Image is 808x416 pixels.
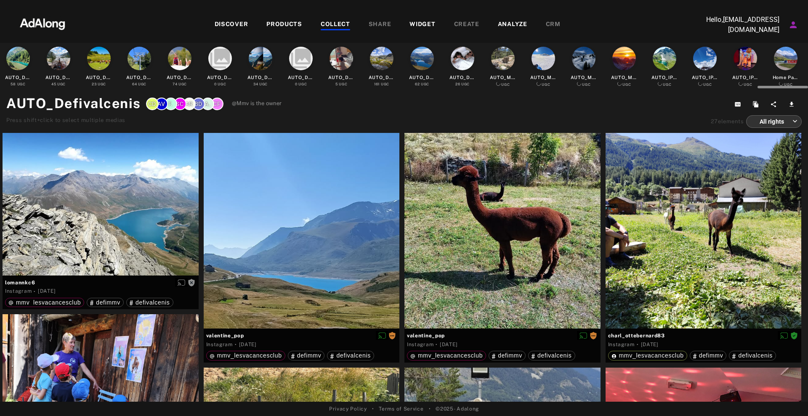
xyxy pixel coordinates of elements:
[738,352,773,359] span: defivalcenis
[454,20,479,30] div: CREATE
[730,98,748,110] button: Copy collection ID
[732,74,759,81] div: AUTO_IPRIGHTAGREED_ETE
[546,20,561,30] div: CRM
[407,341,433,348] div: Instagram
[436,405,479,413] span: © 2025 - Adalong
[136,299,170,306] span: defivalcenis
[784,98,802,110] button: Download
[335,82,338,86] span: 5
[96,299,120,306] span: defimmv
[407,332,598,339] span: valentine_pop
[415,82,429,87] div: UGC
[192,98,205,110] div: B.D
[641,342,659,347] time: 2025-07-20T10:47:37.000Z
[291,352,322,358] div: defimmv
[571,74,597,81] div: AUTO_MMV_MONTAGNE_SPORT
[126,74,153,81] div: AUTO_Defisaintefoy
[188,279,195,285] span: Rights not requested
[330,352,371,358] div: defivalcenis
[537,82,550,87] div: UGC
[295,82,307,87] div: UGC
[335,82,348,87] div: UGC
[611,352,684,358] div: mmv_lesvacancesclub
[436,341,438,348] span: ·
[619,352,684,359] span: mmv_lesvacancesclub
[5,11,80,36] img: 63233d7d88ed69de3c212112c67096b6.png
[372,405,374,413] span: •
[490,74,516,81] div: AUTO_MMV_Content
[146,98,159,110] div: C.D
[232,99,282,108] span: @Mmv is the owner
[86,74,112,81] div: AUTO_Defisamoens
[617,82,631,87] div: UGC
[537,352,572,359] span: defivalcenis
[217,352,282,359] span: mmv_lesvacancesclub
[766,98,784,110] button: Share
[38,288,56,294] time: 2025-08-22T17:26:29.000Z
[329,405,367,413] a: Privacy Policy
[8,299,81,305] div: mmv_lesvacancesclub
[532,352,572,358] div: defivalcenis
[175,278,188,287] button: Enable diffusion on this media
[297,352,322,359] span: defimmv
[295,82,298,86] span: 0
[429,405,431,413] span: •
[498,20,527,30] div: ANALYZE
[530,74,557,81] div: AUTO_MMV_MONTAGNE_HUMAIN
[732,352,773,358] div: defivalcenis
[202,98,214,110] div: a.giraud@mmv.fr
[779,82,793,87] div: UGC
[379,405,423,413] a: Terms of Service
[698,82,712,87] div: UGC
[6,93,141,114] h1: AUTO_Defivalcenis
[207,74,234,81] div: AUTO_Defimontgenevre
[374,82,380,86] span: 161
[210,352,282,358] div: mmv_lesvacancesclub
[455,82,460,86] span: 26
[130,299,170,305] div: defivalcenis
[173,82,187,87] div: UGC
[608,341,635,348] div: Instagram
[748,98,766,110] button: Duplicate collection
[45,74,72,81] div: AUTO_Defialtaviva
[409,20,435,30] div: WIDGET
[418,352,483,359] span: mmv_lesvacancesclub
[173,82,177,86] span: 74
[235,341,237,348] span: ·
[92,82,106,87] div: UGC
[266,20,302,30] div: PRODUCTS
[214,82,226,87] div: UGC
[247,74,274,81] div: AUTO_Defisybelles
[253,82,268,87] div: UGC
[214,82,217,86] span: 0
[6,116,282,125] div: Press shift+click to select multiple medias
[692,74,718,81] div: AUTO_IPRIGHTAGREED_HIVER
[51,82,56,86] span: 45
[410,352,483,358] div: mmv_lesvacancesclub
[208,47,232,70] i: collections
[773,74,799,81] div: Home Page ete
[51,82,66,87] div: UGC
[440,342,457,347] time: 2025-08-15T18:38:11.000Z
[637,341,639,348] span: ·
[778,331,790,340] button: Disable diffusion on this media
[34,288,36,295] span: ·
[449,74,476,81] div: AUTO_Defiflaine
[376,331,388,340] button: Disable diffusion on this media
[754,110,797,132] div: All rights
[90,299,120,305] div: defimmv
[415,82,420,86] span: 62
[253,82,258,86] span: 34
[215,20,248,30] div: DISCOVER
[492,352,522,358] div: defimmv
[695,15,779,35] p: Hello, [EMAIL_ADDRESS][DOMAIN_NAME]
[132,82,137,86] span: 64
[711,117,744,126] div: elements
[577,82,591,87] div: UGC
[711,118,718,125] span: 27
[496,82,510,87] div: UGC
[608,332,799,339] span: charl_ottebernard83
[5,279,196,286] span: lomannkc6
[132,82,146,87] div: UGC
[498,352,522,359] span: defimmv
